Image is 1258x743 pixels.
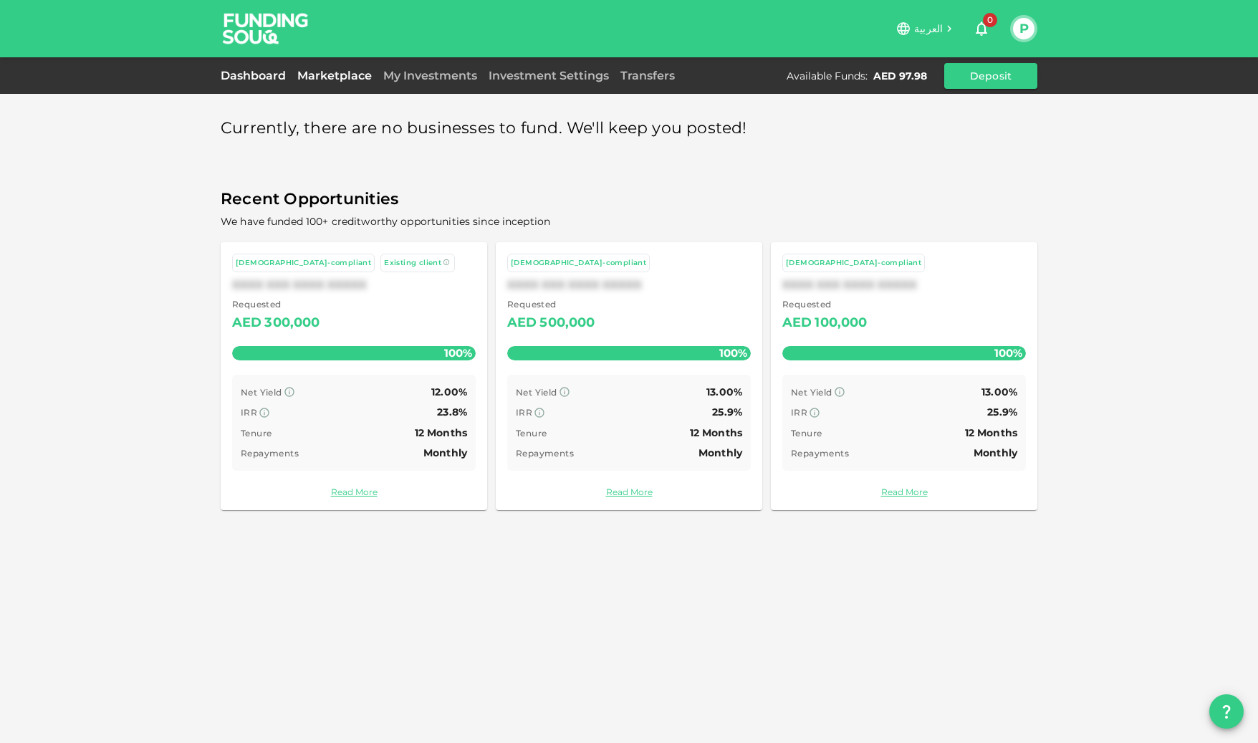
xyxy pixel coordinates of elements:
span: IRR [791,407,807,418]
a: Read More [507,485,751,499]
span: 12.00% [431,385,467,398]
span: Monthly [423,446,467,459]
span: Requested [232,297,320,312]
span: Tenure [241,428,272,438]
span: Requested [782,297,868,312]
div: 500,000 [539,312,595,335]
span: Currently, there are no businesses to fund. We'll keep you posted! [221,115,747,143]
span: Repayments [241,448,299,459]
span: Net Yield [241,387,282,398]
span: 12 Months [415,426,467,439]
span: 100% [441,342,476,363]
span: 25.9% [712,406,742,418]
a: Investment Settings [483,69,615,82]
div: XXXX XXX XXXX XXXXX [232,278,476,292]
span: Net Yield [791,387,832,398]
span: Tenure [791,428,822,438]
a: My Investments [378,69,483,82]
span: 100% [991,342,1026,363]
div: AED [782,312,812,335]
button: Deposit [944,63,1037,89]
a: Dashboard [221,69,292,82]
span: Repayments [516,448,574,459]
span: 13.00% [981,385,1017,398]
div: 100,000 [815,312,867,335]
a: [DEMOGRAPHIC_DATA]-compliantXXXX XXX XXXX XXXXX Requested AED500,000100% Net Yield 13.00% IRR 25.... [496,242,762,510]
span: Net Yield [516,387,557,398]
span: 0 [983,13,997,27]
span: IRR [516,407,532,418]
div: AED 97.98 [873,69,927,83]
div: Available Funds : [787,69,868,83]
div: [DEMOGRAPHIC_DATA]-compliant [786,257,921,269]
div: AED [232,312,261,335]
span: 12 Months [965,426,1017,439]
span: Recent Opportunities [221,186,1037,214]
a: Read More [232,485,476,499]
div: XXXX XXX XXXX XXXXX [507,278,751,292]
span: IRR [241,407,257,418]
span: 12 Months [690,426,742,439]
div: AED [507,312,537,335]
span: We have funded 100+ creditworthy opportunities since inception [221,215,550,228]
a: Marketplace [292,69,378,82]
span: Monthly [698,446,742,459]
span: Repayments [791,448,849,459]
span: 13.00% [706,385,742,398]
a: [DEMOGRAPHIC_DATA]-compliant Existing clientXXXX XXX XXXX XXXXX Requested AED300,000100% Net Yiel... [221,242,487,510]
div: [DEMOGRAPHIC_DATA]-compliant [511,257,646,269]
span: 23.8% [437,406,467,418]
span: Monthly [974,446,1017,459]
a: Transfers [615,69,681,82]
span: Existing client [384,258,441,267]
span: Requested [507,297,595,312]
span: 25.9% [987,406,1017,418]
span: 100% [716,342,751,363]
a: [DEMOGRAPHIC_DATA]-compliantXXXX XXX XXXX XXXXX Requested AED100,000100% Net Yield 13.00% IRR 25.... [771,242,1037,510]
button: question [1209,694,1244,729]
button: P [1013,18,1034,39]
div: [DEMOGRAPHIC_DATA]-compliant [236,257,371,269]
a: Read More [782,485,1026,499]
span: Tenure [516,428,547,438]
div: XXXX XXX XXXX XXXXX [782,278,1026,292]
button: 0 [967,14,996,43]
div: 300,000 [264,312,320,335]
span: العربية [914,22,943,35]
